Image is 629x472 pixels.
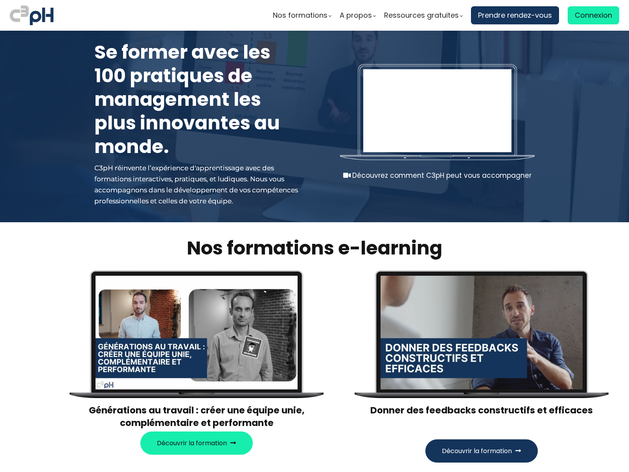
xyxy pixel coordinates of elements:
span: Nos formations [273,9,327,21]
div: Découvrez comment C3pH peut vous accompagner [340,170,535,181]
a: Prendre rendez-vous [471,6,559,24]
button: Découvrir la formation [140,431,253,455]
span: Découvrir la formation [157,438,227,448]
a: Connexion [568,6,619,24]
img: logo C3PH [10,4,53,27]
h2: Nos formations e-learning [10,236,619,260]
span: A propos [340,9,372,21]
h1: Se former avec les 100 pratiques de management les plus innovantes au monde. [94,41,299,159]
a: A propos [340,9,375,21]
span: Ressources gratuites [384,9,459,21]
div: C3pH réinvente l’expérience d'apprentissage avec des formations interactives, pratiques, et ludiq... [94,162,299,206]
button: Découvrir la formation [425,439,538,463]
h3: Donner des feedbacks constructifs et efficaces [354,404,609,429]
span: Prendre rendez-vous [478,9,552,21]
h3: Générations au travail : créer une équipe unie, complémentaire et performante [69,404,324,429]
span: Découvrir la formation [442,446,512,456]
span: Connexion [575,9,612,21]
